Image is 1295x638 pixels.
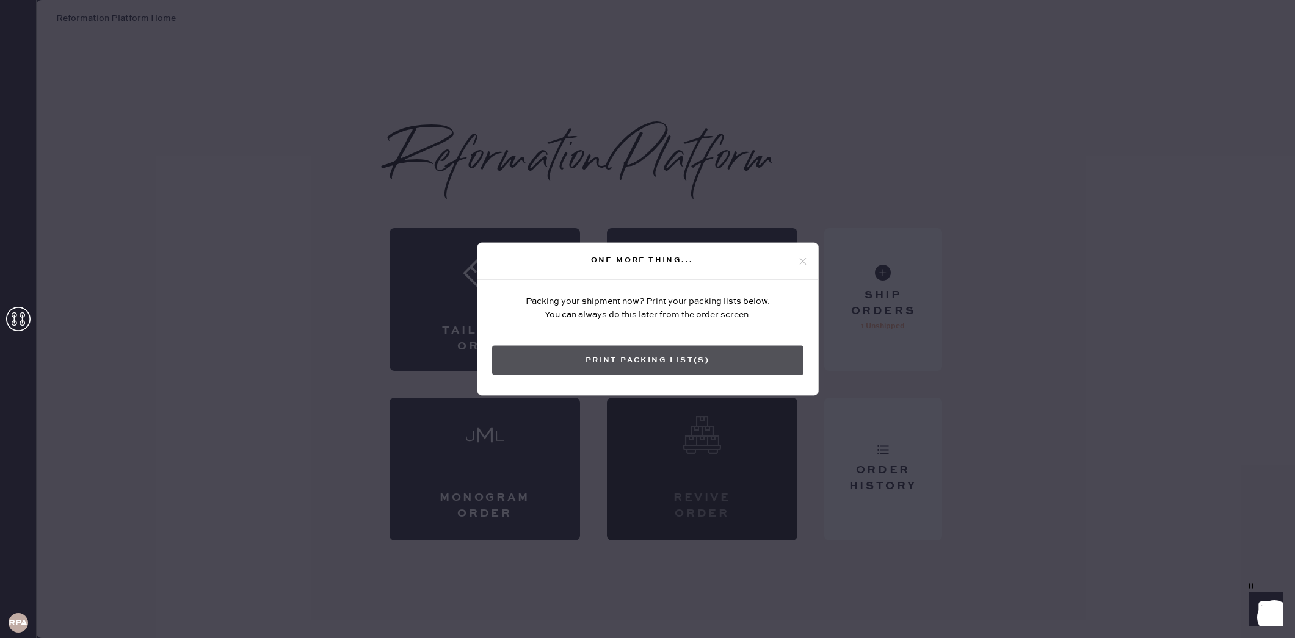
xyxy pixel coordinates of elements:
div: Packing your shipment now? Print your packing lists below. You can always do this later from the ... [526,295,770,321]
h3: RPA [9,618,27,627]
iframe: Front Chat [1237,583,1290,636]
div: One more thing... [487,253,797,267]
button: Print Packing List(s) [492,346,803,375]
